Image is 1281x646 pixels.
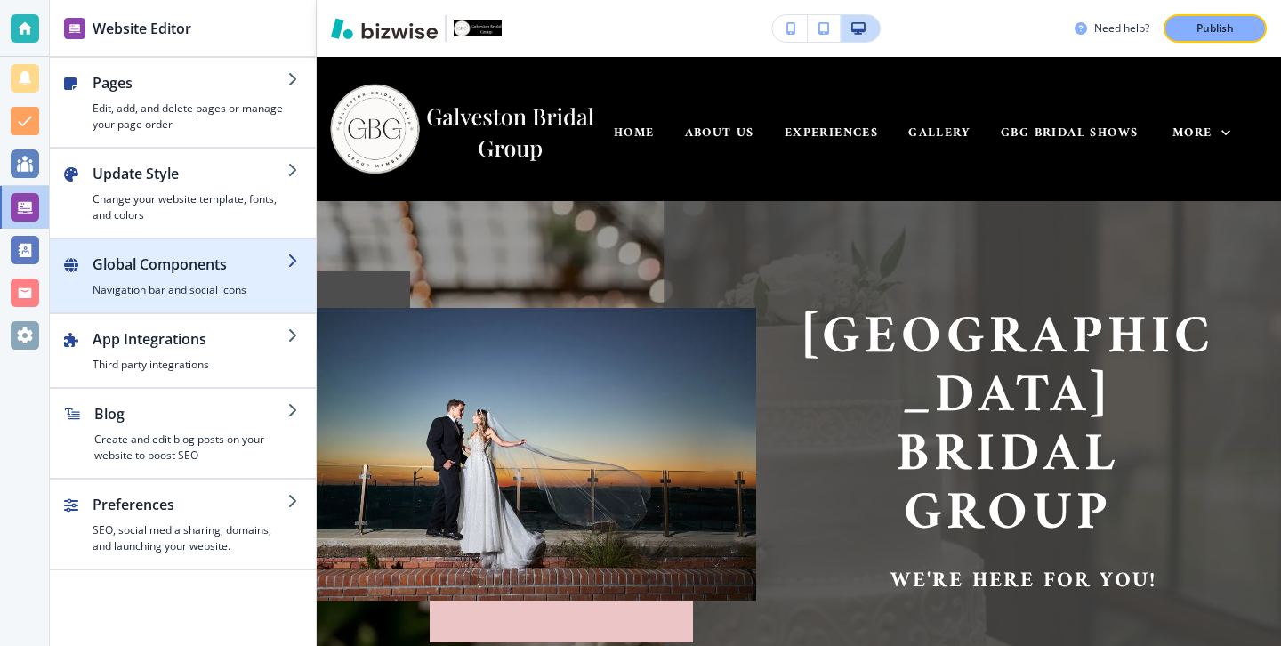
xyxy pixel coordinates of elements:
span: EXPERIENCES [785,122,878,144]
span: GBG BRIDAL SHOWS [1001,122,1138,144]
button: Global ComponentsNavigation bar and social icons [50,239,316,312]
h4: Edit, add, and delete pages or manage your page order [93,101,287,133]
img: cc3ef394925dcf1d1839904563c9ca16.webp [317,308,756,601]
h4: Change your website template, fonts, and colors [93,191,287,223]
h4: Navigation bar and social icons [93,282,287,298]
img: editor icon [64,18,85,39]
button: Publish [1164,14,1267,43]
strong: we're here for you! [890,562,1157,600]
h2: Global Components [93,254,287,275]
h4: SEO, social media sharing, domains, and launching your website. [93,522,287,554]
button: Update StyleChange your website template, fonts, and colors [50,149,316,238]
h2: Update Style [93,163,287,184]
span: GALLERY [908,122,971,144]
span: ABOUT US [685,122,754,144]
img: Bizwise Logo [331,18,438,39]
span: HOME [614,122,655,144]
h2: Website Editor [93,18,191,39]
h2: App Integrations [93,328,287,350]
button: PagesEdit, add, and delete pages or manage your page order [50,58,316,147]
p: Publish [1196,20,1234,36]
button: PreferencesSEO, social media sharing, domains, and launching your website. [50,480,316,569]
button: App IntegrationsThird party integrations [50,314,316,387]
h2: Preferences [93,494,287,515]
h2: Pages [93,72,287,93]
h4: Third party integrations [93,357,287,373]
img: Your Logo [454,20,502,37]
h2: Blog [94,403,287,424]
p: Bridal [788,427,1228,486]
p: [GEOGRAPHIC_DATA] [788,310,1228,427]
p: Group [788,486,1228,545]
button: BlogCreate and edit blog posts on your website to boost SEO [50,389,316,478]
h3: Need help? [1094,20,1149,36]
div: More [1172,122,1230,144]
h4: Create and edit blog posts on your website to boost SEO [94,432,287,464]
img: Galveston Bridal Group [329,71,596,187]
span: More [1172,122,1213,144]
